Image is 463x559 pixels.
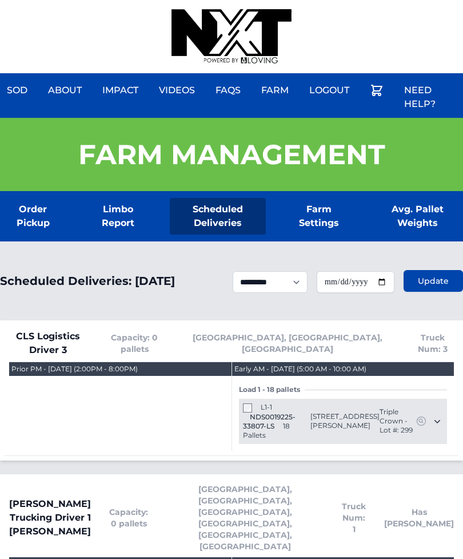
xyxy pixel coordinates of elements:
span: CLS Logistics Driver 3 [9,330,87,357]
span: Update [418,275,449,287]
a: About [41,77,89,104]
a: Need Help? [397,77,463,118]
span: Capacity: 0 pallets [109,506,148,529]
span: NDS0019225-33807-LS [243,413,296,430]
span: Truck Num: 1 [342,501,366,535]
div: Prior PM - [DATE] (2:00PM - 8:00PM) [11,364,138,374]
span: [GEOGRAPHIC_DATA], [GEOGRAPHIC_DATA], [GEOGRAPHIC_DATA] [182,332,394,355]
a: Scheduled Deliveries [170,198,266,235]
span: Has [PERSON_NAME] [384,506,454,529]
span: [PERSON_NAME] Trucking Driver 1 [PERSON_NAME] [9,497,91,538]
a: Farm [254,77,296,104]
span: Truck Num: 3 [412,332,454,355]
h1: Farm Management [78,141,385,168]
a: Avg. Pallet Weights [372,198,463,235]
button: Update [404,270,463,292]
img: nextdaysod.com Logo [171,9,292,64]
span: [STREET_ADDRESS][PERSON_NAME] [310,412,380,430]
a: Logout [302,77,356,104]
span: [GEOGRAPHIC_DATA], [GEOGRAPHIC_DATA], [GEOGRAPHIC_DATA], [GEOGRAPHIC_DATA], [GEOGRAPHIC_DATA], [G... [166,483,324,552]
a: Videos [152,77,202,104]
a: FAQs [209,77,248,104]
span: Triple Crown - Lot #: 299 [380,407,416,435]
a: Farm Settings [284,198,353,235]
a: Limbo Report [85,198,152,235]
span: Load 1 - 18 pallets [239,385,305,394]
span: 18 Pallets [243,422,290,439]
span: L1-1 [261,403,272,411]
a: Impact [95,77,145,104]
div: Early AM - [DATE] (5:00 AM - 10:00 AM) [234,364,366,374]
span: Capacity: 0 pallets [106,332,163,355]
